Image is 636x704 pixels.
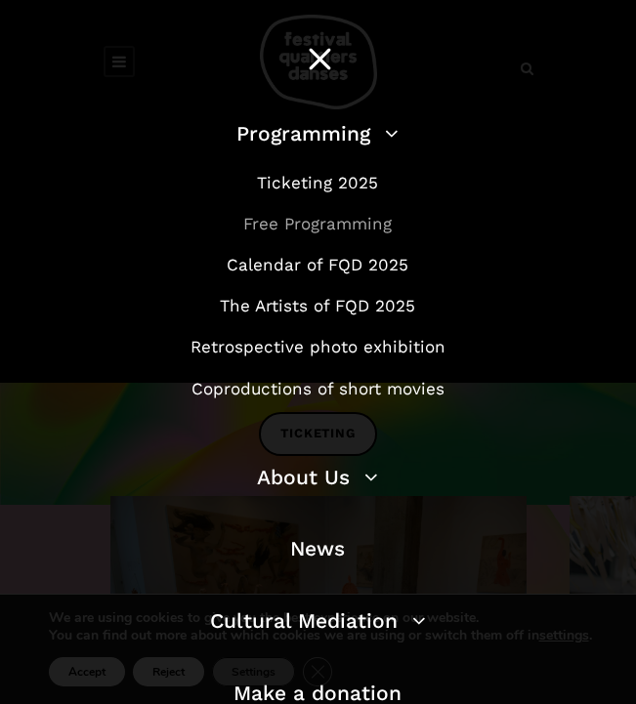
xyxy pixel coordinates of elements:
[236,121,399,145] a: Programming
[191,337,445,356] a: Retrospective photo exhibition
[290,536,345,560] a: News
[257,173,378,192] a: Ticketing 2025
[191,379,445,398] a: Coproductions of short movies
[210,608,426,633] a: Cultural Mediation
[257,465,378,489] a: About Us
[243,214,392,233] a: Free Programming
[220,296,415,315] a: The Artists of FQD 2025
[227,255,408,274] a: Calendar of FQD 2025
